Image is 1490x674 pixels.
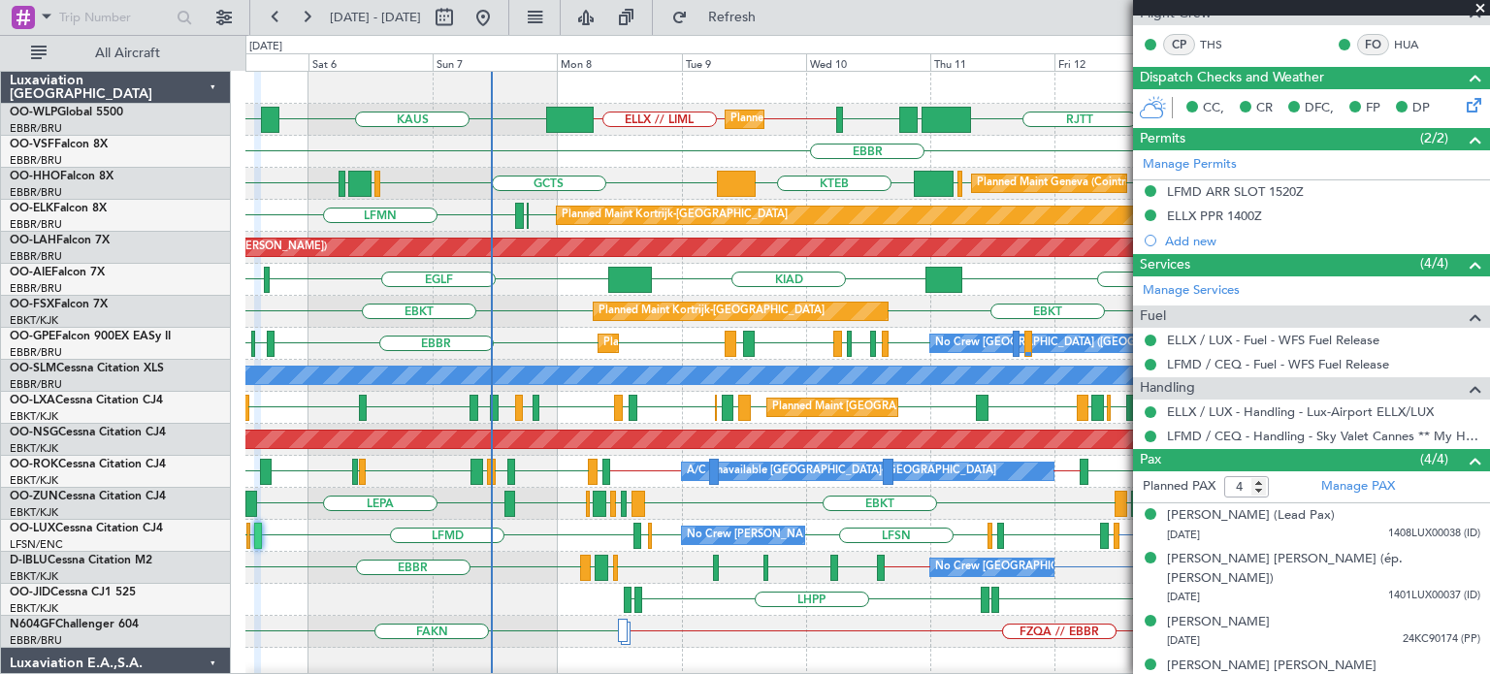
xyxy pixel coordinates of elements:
[10,395,163,406] a: OO-LXACessna Citation CJ4
[10,619,139,630] a: N604GFChallenger 604
[692,11,773,24] span: Refresh
[1167,183,1304,200] div: LFMD ARR SLOT 1520Z
[10,345,62,360] a: EBBR/BRU
[1420,253,1448,273] span: (4/4)
[249,39,282,55] div: [DATE]
[1200,36,1244,53] a: THS
[10,459,166,470] a: OO-ROKCessna Citation CJ4
[1167,506,1335,526] div: [PERSON_NAME] (Lead Pax)
[1167,633,1200,648] span: [DATE]
[1143,281,1240,301] a: Manage Services
[1165,233,1480,249] div: Add new
[10,299,54,310] span: OO-FSX
[10,217,62,232] a: EBBR/BRU
[10,441,58,456] a: EBKT/KJK
[1140,67,1324,89] span: Dispatch Checks and Weather
[10,185,62,200] a: EBBR/BRU
[10,409,58,424] a: EBKT/KJK
[1054,53,1179,71] div: Fri 12
[10,505,58,520] a: EBKT/KJK
[1140,305,1166,328] span: Fuel
[59,3,171,32] input: Trip Number
[330,9,421,26] span: [DATE] - [DATE]
[977,169,1137,198] div: Planned Maint Geneva (Cointrin)
[1167,528,1200,542] span: [DATE]
[1420,128,1448,148] span: (2/2)
[1167,590,1200,604] span: [DATE]
[935,329,1260,358] div: No Crew [GEOGRAPHIC_DATA] ([GEOGRAPHIC_DATA] National)
[10,171,113,182] a: OO-HHOFalcon 8X
[10,587,50,598] span: OO-JID
[10,153,62,168] a: EBBR/BRU
[1167,403,1434,420] a: ELLX / LUX - Handling - Lux-Airport ELLX/LUX
[10,587,136,598] a: OO-JIDCessna CJ1 525
[10,633,62,648] a: EBBR/BRU
[10,107,57,118] span: OO-WLP
[10,523,163,534] a: OO-LUXCessna Citation CJ4
[10,523,55,534] span: OO-LUX
[1167,550,1480,588] div: [PERSON_NAME] [PERSON_NAME] (ép. [PERSON_NAME])
[10,491,166,502] a: OO-ZUNCessna Citation CJ4
[10,267,51,278] span: OO-AIE
[10,427,58,438] span: OO-NSG
[1420,449,1448,469] span: (4/4)
[1167,208,1262,224] div: ELLX PPR 1400Z
[10,139,108,150] a: OO-VSFFalcon 8X
[10,459,58,470] span: OO-ROK
[687,457,996,486] div: A/C Unavailable [GEOGRAPHIC_DATA]-[GEOGRAPHIC_DATA]
[10,249,62,264] a: EBBR/BRU
[730,105,870,134] div: Planned Maint Milan (Linate)
[10,235,110,246] a: OO-LAHFalcon 7X
[308,53,433,71] div: Sat 6
[10,537,63,552] a: LFSN/ENC
[10,569,58,584] a: EBKT/KJK
[1357,34,1389,55] div: FO
[10,235,56,246] span: OO-LAH
[433,53,557,71] div: Sun 7
[1163,34,1195,55] div: CP
[603,329,955,358] div: Planned Maint [GEOGRAPHIC_DATA] ([GEOGRAPHIC_DATA] National)
[10,299,108,310] a: OO-FSXFalcon 7X
[1140,377,1195,400] span: Handling
[10,555,152,566] a: D-IBLUCessna Citation M2
[10,267,105,278] a: OO-AIEFalcon 7X
[50,47,205,60] span: All Aircraft
[1412,99,1430,118] span: DP
[1256,99,1273,118] span: CR
[1140,449,1161,471] span: Pax
[1167,428,1480,444] a: LFMD / CEQ - Handling - Sky Valet Cannes ** My Handling**LFMD / CEQ
[10,377,62,392] a: EBBR/BRU
[1321,477,1395,497] a: Manage PAX
[1167,356,1389,372] a: LFMD / CEQ - Fuel - WFS Fuel Release
[930,53,1054,71] div: Thu 11
[1167,332,1379,348] a: ELLX / LUX - Fuel - WFS Fuel Release
[10,171,60,182] span: OO-HHO
[682,53,806,71] div: Tue 9
[663,2,779,33] button: Refresh
[557,53,681,71] div: Mon 8
[935,553,1260,582] div: No Crew [GEOGRAPHIC_DATA] ([GEOGRAPHIC_DATA] National)
[10,203,107,214] a: OO-ELKFalcon 8X
[772,393,1123,422] div: Planned Maint [GEOGRAPHIC_DATA] ([GEOGRAPHIC_DATA] National)
[1143,155,1237,175] a: Manage Permits
[1203,99,1224,118] span: CC,
[1140,254,1190,276] span: Services
[10,139,54,150] span: OO-VSF
[10,491,58,502] span: OO-ZUN
[10,281,62,296] a: EBBR/BRU
[10,427,166,438] a: OO-NSGCessna Citation CJ4
[21,38,211,69] button: All Aircraft
[1167,613,1270,632] div: [PERSON_NAME]
[1403,631,1480,648] span: 24KC90174 (PP)
[10,203,53,214] span: OO-ELK
[1140,128,1185,150] span: Permits
[1305,99,1334,118] span: DFC,
[1366,99,1380,118] span: FP
[599,297,825,326] div: Planned Maint Kortrijk-[GEOGRAPHIC_DATA]
[10,619,55,630] span: N604GF
[1394,36,1438,53] a: HUA
[10,331,55,342] span: OO-GPE
[687,521,920,550] div: No Crew [PERSON_NAME] ([PERSON_NAME])
[10,107,123,118] a: OO-WLPGlobal 5500
[1143,477,1215,497] label: Planned PAX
